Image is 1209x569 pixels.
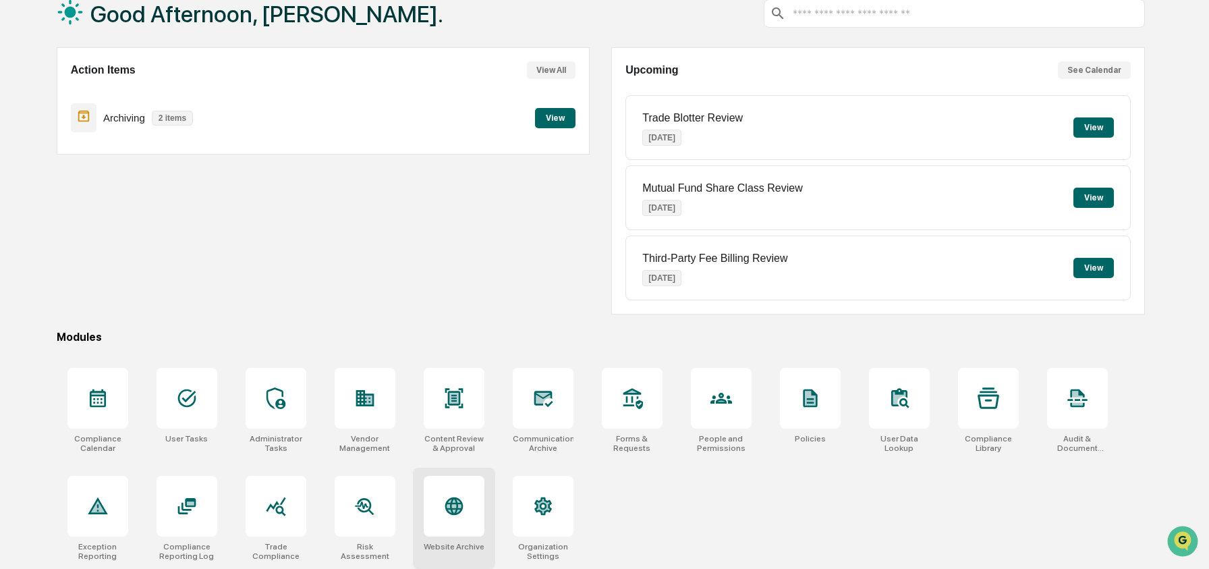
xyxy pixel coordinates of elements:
div: Trade Compliance [246,542,306,561]
div: We're available if you need us! [46,117,171,128]
a: 🔎Data Lookup [8,190,90,215]
a: Powered byPylon [95,228,163,239]
p: Mutual Fund Share Class Review [642,182,802,194]
div: Vendor Management [335,434,395,453]
button: View [535,108,575,128]
button: View [1073,258,1114,278]
div: 🗄️ [98,171,109,182]
button: View All [527,61,575,79]
p: Archiving [103,112,145,124]
div: Communications Archive [513,434,573,453]
button: See Calendar [1058,61,1131,79]
div: Start new chat [46,103,221,117]
a: View [535,111,575,124]
div: Organization Settings [513,542,573,561]
p: How can we help? [13,28,246,50]
div: Administrator Tasks [246,434,306,453]
div: Exception Reporting [67,542,128,561]
iframe: Open customer support [1166,524,1202,561]
div: Website Archive [424,542,484,551]
div: User Data Lookup [869,434,930,453]
button: Start new chat [229,107,246,124]
div: Compliance Calendar [67,434,128,453]
span: Pylon [134,229,163,239]
img: 1746055101610-c473b297-6a78-478c-a979-82029cc54cd1 [13,103,38,128]
div: Modules [57,331,1145,344]
p: [DATE] [642,200,681,216]
div: 🔎 [13,197,24,208]
h2: Upcoming [625,64,678,76]
p: 2 items [152,111,193,126]
h1: Good Afternoon, [PERSON_NAME]. [90,1,443,28]
div: Audit & Document Logs [1047,434,1108,453]
p: Third-Party Fee Billing Review [642,252,787,265]
p: Trade Blotter Review [642,112,743,124]
p: [DATE] [642,130,681,146]
div: Content Review & Approval [424,434,484,453]
div: Forms & Requests [602,434,663,453]
h2: Action Items [71,64,136,76]
div: Compliance Library [958,434,1019,453]
div: User Tasks [165,434,208,443]
span: Attestations [111,170,167,184]
div: 🖐️ [13,171,24,182]
div: Compliance Reporting Log [157,542,217,561]
p: [DATE] [642,270,681,286]
a: 🖐️Preclearance [8,165,92,189]
button: View [1073,188,1114,208]
div: People and Permissions [691,434,752,453]
a: 🗄️Attestations [92,165,173,189]
span: Preclearance [27,170,87,184]
div: Policies [795,434,826,443]
button: View [1073,117,1114,138]
div: Risk Assessment [335,542,395,561]
span: Data Lookup [27,196,85,209]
